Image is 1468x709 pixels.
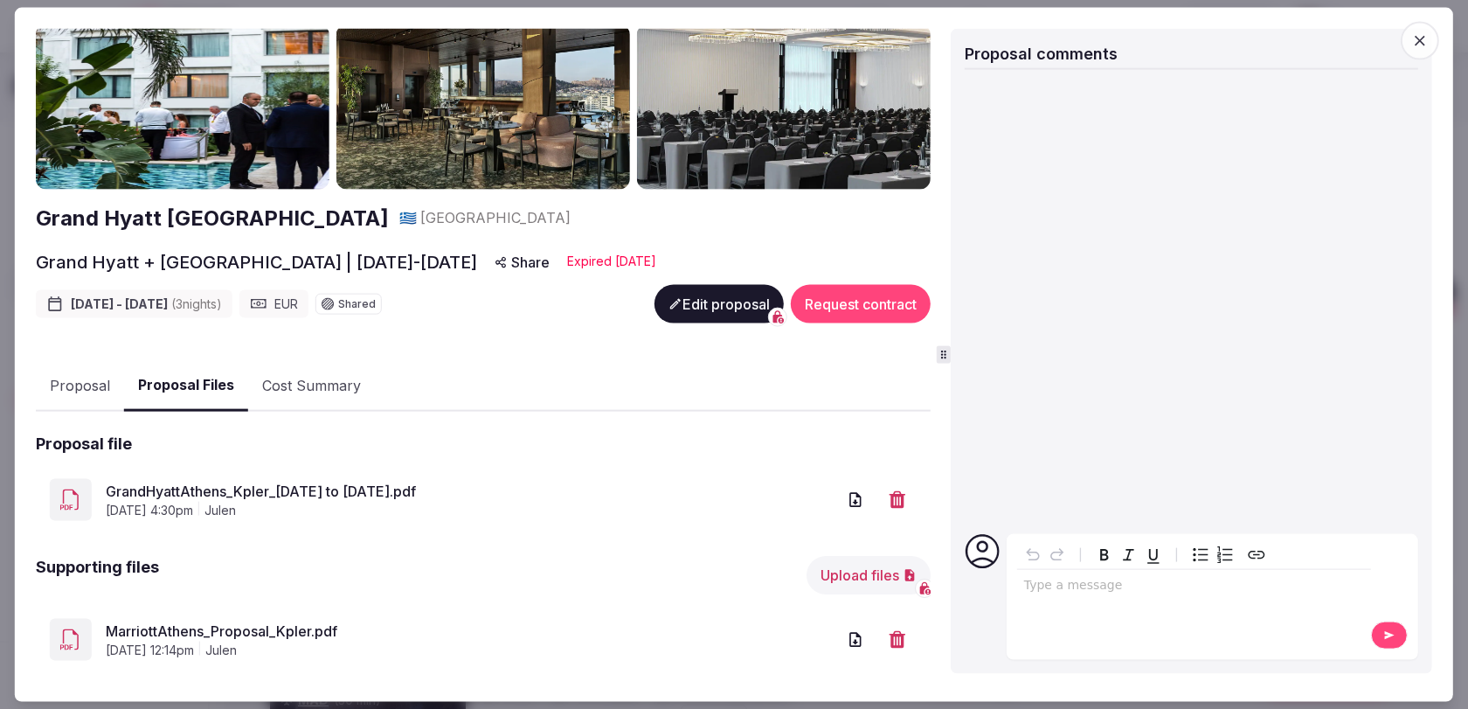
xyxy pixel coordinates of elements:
[965,44,1118,62] span: Proposal comments
[1188,543,1237,567] div: toggle group
[36,250,477,275] h2: Grand Hyatt + [GEOGRAPHIC_DATA] | [DATE]-[DATE]
[205,642,237,659] span: julen
[484,247,560,278] button: Share
[124,360,248,412] button: Proposal Files
[106,481,836,502] a: GrandHyattAthens_Kpler_[DATE] to [DATE].pdf
[1117,543,1141,567] button: Italic
[1188,543,1213,567] button: Bulleted list
[1092,543,1117,567] button: Bold
[1017,570,1371,605] div: editable markdown
[637,24,931,189] img: Gallery photo 3
[36,556,159,594] h2: Supporting files
[204,502,236,519] span: julen
[239,290,308,318] div: EUR
[106,502,193,519] span: [DATE] 4:30pm
[338,299,376,309] span: Shared
[248,360,375,411] button: Cost Summary
[71,295,222,313] span: [DATE] - [DATE]
[399,208,417,227] button: 🇬🇷
[36,203,389,233] a: Grand Hyatt [GEOGRAPHIC_DATA]
[420,208,571,227] span: [GEOGRAPHIC_DATA]
[654,285,784,323] button: Edit proposal
[36,360,124,411] button: Proposal
[1141,543,1166,567] button: Underline
[171,296,222,311] span: ( 3 night s )
[36,433,132,455] h2: Proposal file
[106,642,194,659] span: [DATE] 12:14pm
[399,209,417,226] span: 🇬🇷
[336,24,630,189] img: Gallery photo 2
[791,285,931,323] button: Request contract
[1213,543,1237,567] button: Numbered list
[1244,543,1269,567] button: Create link
[567,253,656,270] div: Expire d [DATE]
[807,556,931,594] button: Upload files
[36,24,329,189] img: Gallery photo 1
[106,621,836,642] a: MarriottAthens_Proposal_Kpler.pdf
